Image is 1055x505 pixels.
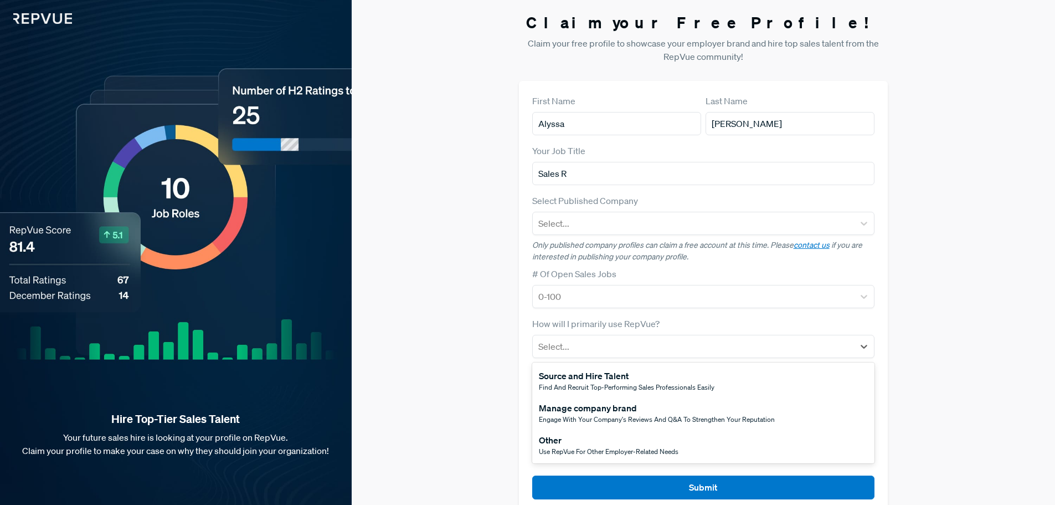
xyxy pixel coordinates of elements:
input: Last Name [706,112,874,135]
input: First Name [532,112,701,135]
div: Other [539,433,678,447]
p: Only published company profiles can claim a free account at this time. Please if you are interest... [532,239,875,263]
span: Engage with your company's reviews and Q&A to strengthen your reputation [539,415,775,424]
label: Select Published Company [532,194,638,207]
strong: Hire Top-Tier Sales Talent [18,412,334,426]
p: Your future sales hire is looking at your profile on RepVue. Claim your profile to make your case... [18,431,334,457]
p: Claim your free profile to showcase your employer brand and hire top sales talent from the RepVue... [519,37,888,63]
label: # Of Open Sales Jobs [532,267,616,280]
a: contact us [794,240,830,250]
label: Your Job Title [532,144,585,157]
div: Source and Hire Talent [539,369,714,382]
label: How will I primarily use RepVue? [532,317,660,330]
input: Title [532,162,875,185]
span: Use RepVue for other employer-related needs [539,447,678,456]
label: Last Name [706,94,748,108]
label: First Name [532,94,575,108]
div: Manage company brand [539,401,775,415]
h3: Claim your Free Profile! [519,13,888,32]
span: Find and recruit top-performing sales professionals easily [539,382,714,392]
button: Submit [532,476,875,499]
